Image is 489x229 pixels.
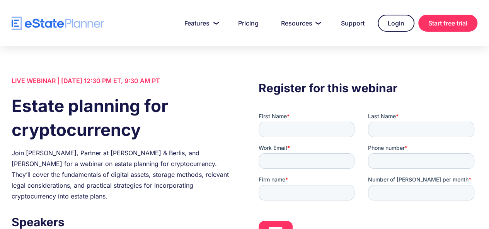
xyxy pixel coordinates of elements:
div: LIVE WEBINAR | [DATE] 12:30 PM ET, 9:30 AM PT [12,75,230,86]
a: Resources [272,15,328,31]
h1: Estate planning for cryptocurrency [12,94,230,142]
a: Pricing [229,15,268,31]
div: Join [PERSON_NAME], Partner at [PERSON_NAME] & Berlis, and [PERSON_NAME] for a webinar on estate ... [12,148,230,202]
a: Support [332,15,374,31]
a: Start free trial [418,15,477,32]
a: Login [378,15,414,32]
a: home [12,17,104,30]
a: Features [175,15,225,31]
h3: Register for this webinar [259,79,477,97]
